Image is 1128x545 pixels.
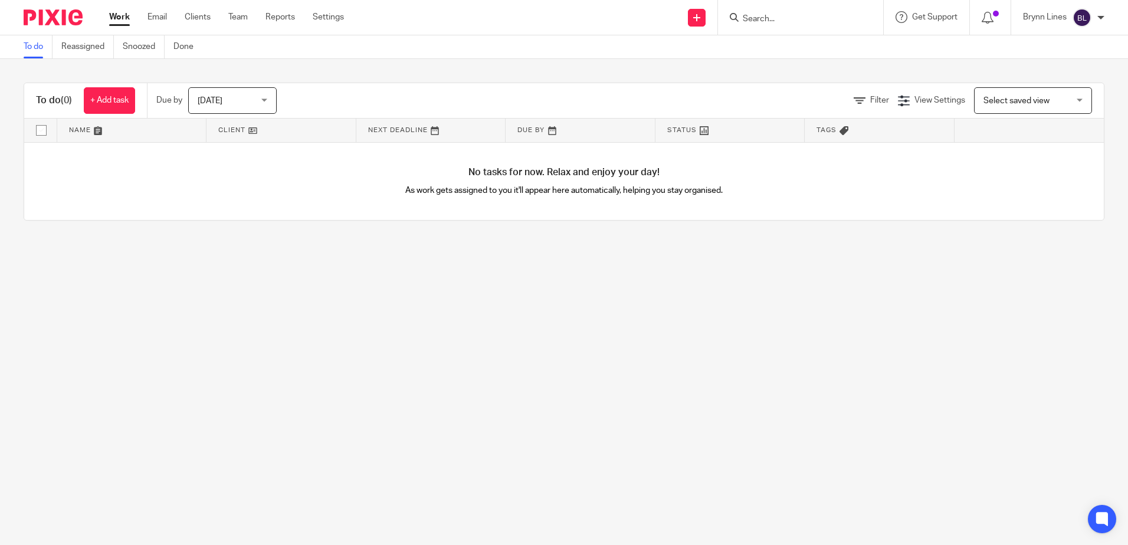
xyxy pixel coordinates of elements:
a: Work [109,11,130,23]
p: As work gets assigned to you it'll appear here automatically, helping you stay organised. [294,185,834,196]
span: View Settings [914,96,965,104]
span: Filter [870,96,889,104]
span: (0) [61,96,72,105]
img: svg%3E [1073,8,1091,27]
span: Tags [817,127,837,133]
a: Done [173,35,202,58]
h1: To do [36,94,72,107]
a: Reports [265,11,295,23]
p: Due by [156,94,182,106]
p: Brynn Lines [1023,11,1067,23]
a: Settings [313,11,344,23]
a: + Add task [84,87,135,114]
a: Snoozed [123,35,165,58]
span: Select saved view [983,97,1050,105]
span: [DATE] [198,97,222,105]
a: Email [147,11,167,23]
input: Search [742,14,848,25]
span: Get Support [912,13,958,21]
h4: No tasks for now. Relax and enjoy your day! [24,166,1104,179]
a: Reassigned [61,35,114,58]
a: To do [24,35,53,58]
img: Pixie [24,9,83,25]
a: Team [228,11,248,23]
a: Clients [185,11,211,23]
